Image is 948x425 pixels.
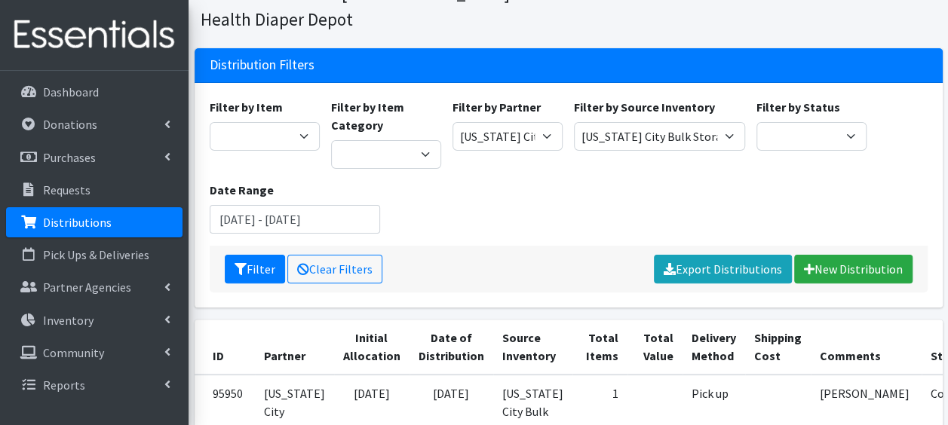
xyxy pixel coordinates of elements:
[811,320,922,375] th: Comments
[6,240,183,270] a: Pick Ups & Deliveries
[6,10,183,60] img: HumanEssentials
[43,182,91,197] p: Requests
[43,247,149,262] p: Pick Ups & Deliveries
[6,207,183,237] a: Distributions
[255,320,334,375] th: Partner
[572,320,627,375] th: Total Items
[627,320,683,375] th: Total Value
[43,280,131,295] p: Partner Agencies
[683,320,745,375] th: Delivery Method
[6,370,183,400] a: Reports
[6,77,183,107] a: Dashboard
[794,255,913,283] a: New Distribution
[6,338,183,368] a: Community
[574,98,715,116] label: Filter by Source Inventory
[493,320,572,375] th: Source Inventory
[287,255,382,283] a: Clear Filters
[43,345,104,360] p: Community
[331,98,441,134] label: Filter by Item Category
[334,320,410,375] th: Initial Allocation
[6,142,183,173] a: Purchases
[756,98,840,116] label: Filter by Status
[6,272,183,302] a: Partner Agencies
[745,320,811,375] th: Shipping Cost
[6,305,183,335] a: Inventory
[210,181,274,199] label: Date Range
[210,205,381,234] input: January 1, 2011 - December 31, 2011
[43,150,96,165] p: Purchases
[43,84,99,99] p: Dashboard
[43,117,97,132] p: Donations
[225,255,285,283] button: Filter
[43,313,94,328] p: Inventory
[6,109,183,139] a: Donations
[453,98,541,116] label: Filter by Partner
[654,255,792,283] a: Export Distributions
[210,57,314,73] h3: Distribution Filters
[410,320,493,375] th: Date of Distribution
[210,98,283,116] label: Filter by Item
[195,320,255,375] th: ID
[43,378,85,393] p: Reports
[43,215,112,230] p: Distributions
[6,175,183,205] a: Requests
